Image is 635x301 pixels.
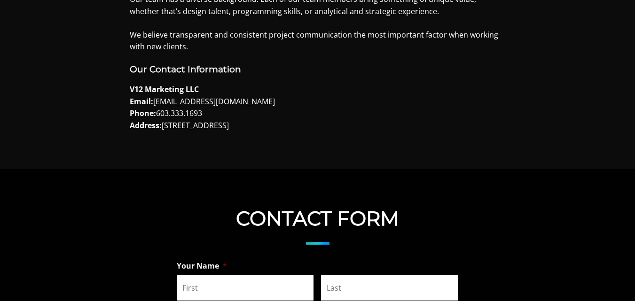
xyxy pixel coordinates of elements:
strong: Phone: [130,108,156,118]
input: First [177,275,314,301]
iframe: Chat Widget [588,256,635,301]
strong: Address: [130,120,162,131]
p: We believe transparent and consistent project communication the most important factor when workin... [130,29,506,53]
input: Last [321,275,458,301]
strong: Email: [130,96,153,107]
strong: V12 Marketing LLC [130,84,199,94]
b: Our Contact Information [130,64,241,75]
label: Your Name [177,261,227,271]
p: [EMAIL_ADDRESS][DOMAIN_NAME] 603.333.1693 [STREET_ADDRESS] [130,84,506,131]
